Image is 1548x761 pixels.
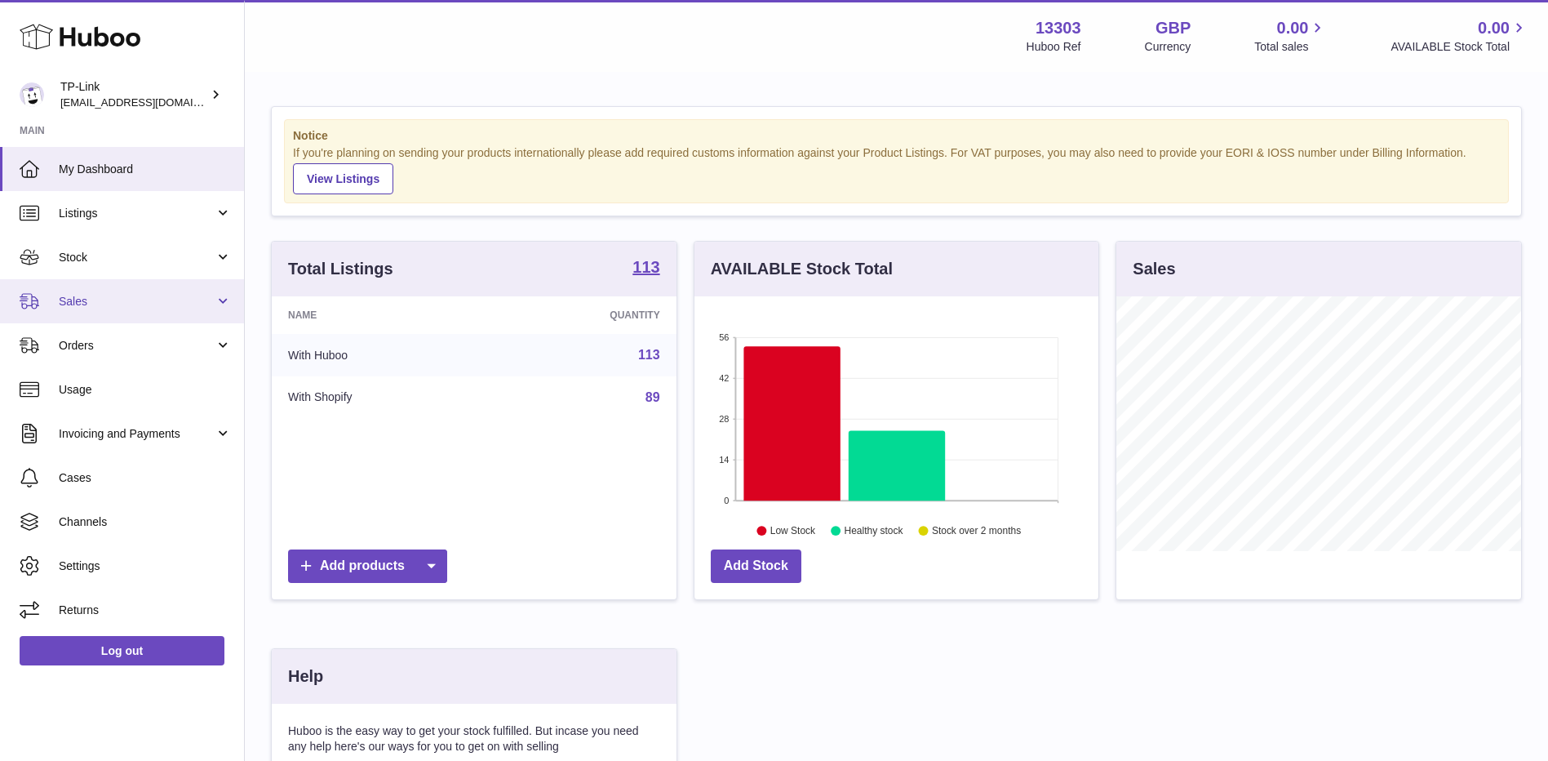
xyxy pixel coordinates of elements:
[272,296,490,334] th: Name
[293,163,393,194] a: View Listings
[272,334,490,376] td: With Huboo
[1277,17,1309,39] span: 0.00
[59,338,215,354] span: Orders
[59,382,232,398] span: Usage
[719,455,729,465] text: 14
[59,514,232,530] span: Channels
[711,258,893,280] h3: AVAILABLE Stock Total
[59,162,232,177] span: My Dashboard
[59,559,232,574] span: Settings
[288,258,393,280] h3: Total Listings
[1133,258,1175,280] h3: Sales
[288,550,447,583] a: Add products
[20,636,224,665] a: Log out
[1254,17,1327,55] a: 0.00 Total sales
[59,250,215,265] span: Stock
[1478,17,1510,39] span: 0.00
[490,296,676,334] th: Quantity
[719,373,729,383] text: 42
[1155,17,1191,39] strong: GBP
[719,332,729,342] text: 56
[288,723,660,754] p: Huboo is the easy way to get your stock fulfilled. But incase you need any help here's our ways f...
[844,525,903,536] text: Healthy stock
[632,259,659,275] strong: 113
[59,470,232,486] span: Cases
[1391,39,1528,55] span: AVAILABLE Stock Total
[932,525,1021,536] text: Stock over 2 months
[645,390,660,404] a: 89
[272,376,490,419] td: With Shopify
[59,426,215,442] span: Invoicing and Payments
[293,145,1500,194] div: If you're planning on sending your products internationally please add required customs informati...
[60,79,207,110] div: TP-Link
[60,96,240,109] span: [EMAIL_ADDRESS][DOMAIN_NAME]
[770,525,816,536] text: Low Stock
[59,603,232,618] span: Returns
[293,128,1500,144] strong: Notice
[719,414,729,424] text: 28
[1254,39,1327,55] span: Total sales
[288,665,323,688] h3: Help
[1145,39,1191,55] div: Currency
[711,550,801,583] a: Add Stock
[59,206,215,221] span: Listings
[59,294,215,309] span: Sales
[724,496,729,505] text: 0
[20,82,44,107] img: gaby.chen@tp-link.com
[632,259,659,278] a: 113
[1027,39,1081,55] div: Huboo Ref
[1391,17,1528,55] a: 0.00 AVAILABLE Stock Total
[638,348,660,362] a: 113
[1036,17,1081,39] strong: 13303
